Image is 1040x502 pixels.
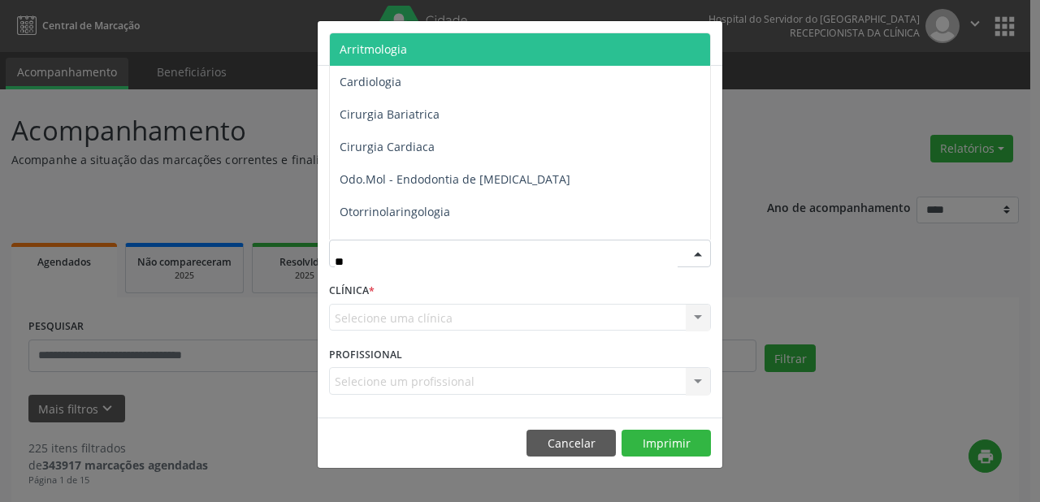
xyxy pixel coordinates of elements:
[340,106,440,122] span: Cirurgia Bariatrica
[329,342,402,367] label: PROFISSIONAL
[340,74,401,89] span: Cardiologia
[340,236,498,252] span: Parecer Cardiologico - Adulto
[340,139,435,154] span: Cirurgia Cardiaca
[340,171,570,187] span: Odo.Mol - Endodontia de [MEDICAL_DATA]
[329,279,375,304] label: CLÍNICA
[340,204,450,219] span: Otorrinolaringologia
[329,32,515,54] h5: Relatório de agendamentos
[340,41,407,57] span: Arritmologia
[622,430,711,457] button: Imprimir
[526,430,616,457] button: Cancelar
[690,21,722,61] button: Close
